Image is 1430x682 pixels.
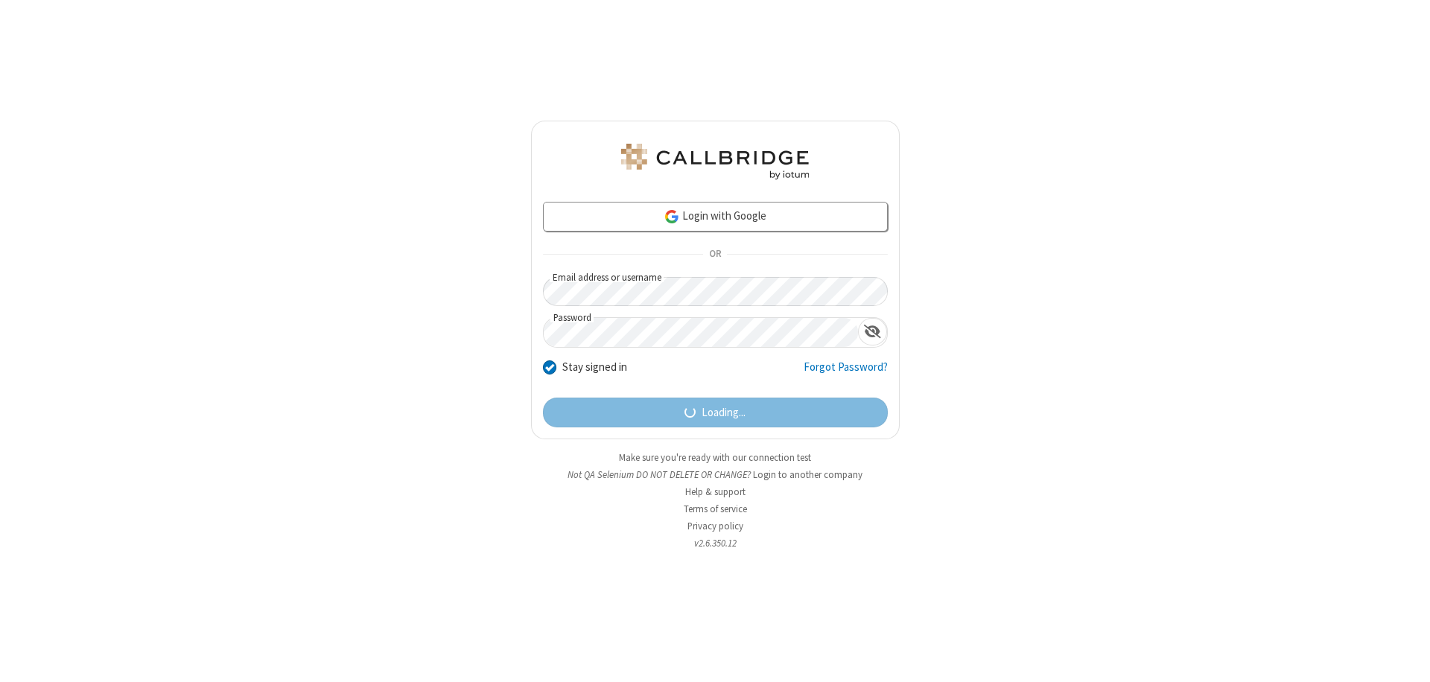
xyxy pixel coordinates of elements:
a: Forgot Password? [804,359,888,387]
a: Make sure you're ready with our connection test [619,451,811,464]
button: Login to another company [753,468,862,482]
li: v2.6.350.12 [531,536,900,550]
img: QA Selenium DO NOT DELETE OR CHANGE [618,144,812,179]
a: Terms of service [684,503,747,515]
a: Privacy policy [687,520,743,532]
input: Password [544,318,858,347]
img: google-icon.png [664,208,680,225]
li: Not QA Selenium DO NOT DELETE OR CHANGE? [531,468,900,482]
a: Login with Google [543,202,888,232]
input: Email address or username [543,277,888,306]
button: Loading... [543,398,888,427]
label: Stay signed in [562,359,627,376]
iframe: Chat [1393,643,1419,672]
span: Loading... [702,404,746,421]
a: Help & support [685,485,746,498]
div: Show password [858,318,887,345]
span: OR [703,244,727,265]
